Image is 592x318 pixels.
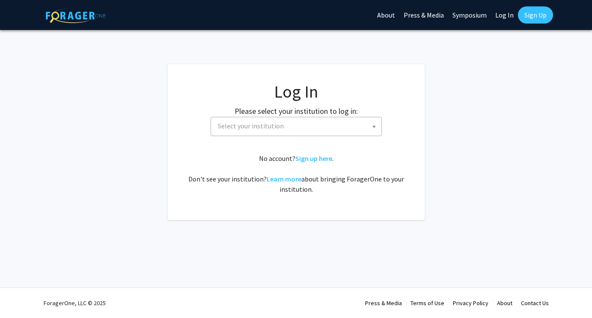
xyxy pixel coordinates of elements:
div: ForagerOne, LLC © 2025 [44,288,106,318]
a: Contact Us [521,299,549,307]
h1: Log In [185,81,408,102]
div: No account? . Don't see your institution? about bringing ForagerOne to your institution. [185,153,408,194]
a: Sign Up [518,6,553,24]
span: Select your institution [211,117,382,136]
a: Learn more about bringing ForagerOne to your institution [267,175,301,183]
a: About [497,299,512,307]
a: Sign up here [295,154,332,163]
span: Select your institution [218,122,284,130]
img: ForagerOne Logo [46,8,106,23]
label: Please select your institution to log in: [235,105,358,117]
a: Press & Media [365,299,402,307]
span: Select your institution [214,117,381,135]
a: Privacy Policy [453,299,488,307]
a: Terms of Use [411,299,444,307]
